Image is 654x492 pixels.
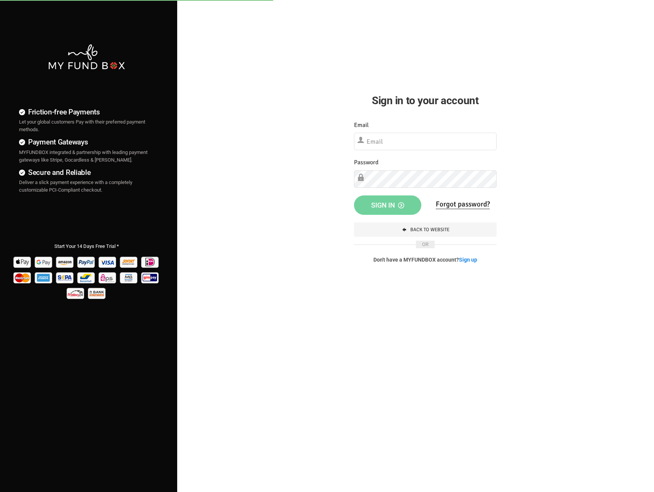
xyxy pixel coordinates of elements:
[354,256,497,263] p: Don't have a MYFUNDBOX account?
[19,179,132,193] span: Deliver a slick payment experience with a completely customizable PCI-Compliant checkout.
[66,285,86,301] img: p24 Pay
[140,254,160,270] img: Ideal Pay
[13,270,33,285] img: Mastercard Pay
[13,254,33,270] img: Apple Pay
[119,254,139,270] img: Sofort Pay
[98,270,118,285] img: EPS Pay
[354,133,497,150] input: Email
[119,270,139,285] img: mb Pay
[34,270,54,285] img: american_express Pay
[371,201,404,209] span: Sign in
[76,270,97,285] img: Bancontact Pay
[34,254,54,270] img: Google Pay
[459,257,477,263] a: Sign up
[416,241,435,248] span: OR
[354,92,497,109] h2: Sign in to your account
[87,285,107,301] img: banktransfer
[98,254,118,270] img: Visa
[55,254,75,270] img: Amazon
[76,254,97,270] img: Paypal
[354,158,378,167] label: Password
[19,136,154,148] h4: Payment Gateways
[55,270,75,285] img: sepa Pay
[19,106,154,117] h4: Friction-free Payments
[19,167,154,178] h4: Secure and Reliable
[354,121,369,130] label: Email
[48,43,125,70] img: mfbwhite.png
[354,222,497,237] a: Back To Website
[140,270,160,285] img: giropay
[19,119,145,132] span: Let your global customers Pay with their preferred payment methods.
[436,200,490,209] a: Forgot password?
[19,149,148,163] span: MYFUNDBOX integrated & partnership with leading payment gateways like Stripe, Gocardless & [PERSO...
[354,195,422,215] button: Sign in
